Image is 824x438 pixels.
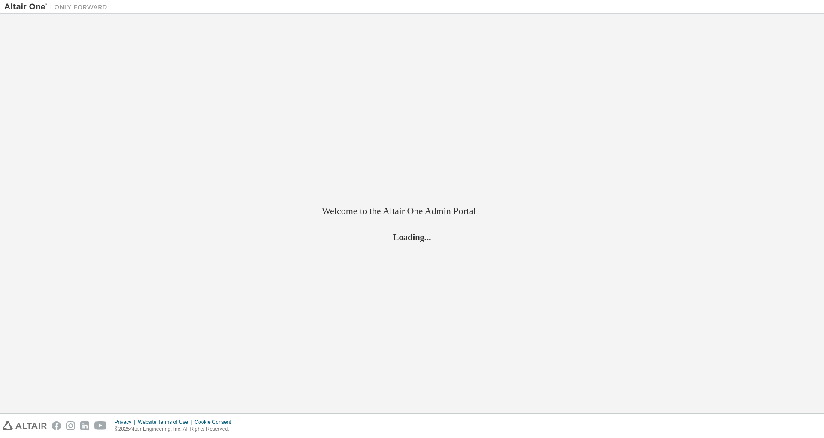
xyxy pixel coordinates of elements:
[322,231,502,242] h2: Loading...
[52,421,61,430] img: facebook.svg
[115,419,138,426] div: Privacy
[3,421,47,430] img: altair_logo.svg
[322,205,502,217] h2: Welcome to the Altair One Admin Portal
[66,421,75,430] img: instagram.svg
[94,421,107,430] img: youtube.svg
[80,421,89,430] img: linkedin.svg
[138,419,194,426] div: Website Terms of Use
[4,3,112,11] img: Altair One
[194,419,236,426] div: Cookie Consent
[115,426,236,433] p: © 2025 Altair Engineering, Inc. All Rights Reserved.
